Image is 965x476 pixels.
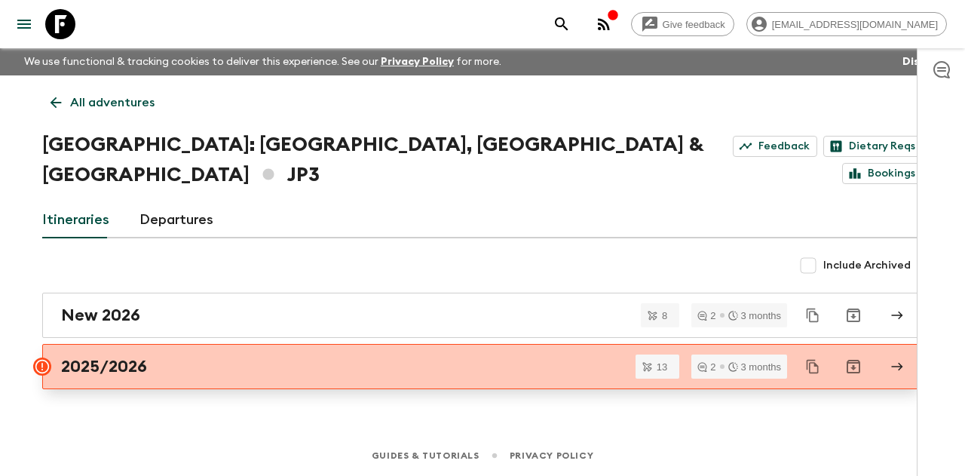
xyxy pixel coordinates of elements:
[381,57,454,67] a: Privacy Policy
[728,311,781,321] div: 3 months
[547,9,577,39] button: search adventures
[697,311,715,321] div: 2
[653,311,676,321] span: 8
[42,130,714,190] h1: [GEOGRAPHIC_DATA]: [GEOGRAPHIC_DATA], [GEOGRAPHIC_DATA] & [GEOGRAPHIC_DATA] JP3
[823,258,911,273] span: Include Archived
[70,94,155,112] p: All adventures
[728,362,781,372] div: 3 months
[842,163,923,184] a: Bookings
[733,136,817,157] a: Feedback
[764,19,946,30] span: [EMAIL_ADDRESS][DOMAIN_NAME]
[42,88,163,118] a: All adventures
[42,293,923,338] a: New 2026
[9,9,39,39] button: menu
[61,306,140,325] h2: New 2026
[61,357,147,376] h2: 2025/2026
[899,51,947,72] button: Dismiss
[42,344,923,389] a: 2025/2026
[799,353,826,380] button: Duplicate
[799,302,826,329] button: Duplicate
[42,202,109,238] a: Itineraries
[18,48,507,75] p: We use functional & tracking cookies to deliver this experience. See our for more.
[648,362,676,372] span: 13
[510,447,593,464] a: Privacy Policy
[838,300,868,330] button: Archive
[139,202,213,238] a: Departures
[746,12,947,36] div: [EMAIL_ADDRESS][DOMAIN_NAME]
[697,362,715,372] div: 2
[823,136,923,157] a: Dietary Reqs
[631,12,734,36] a: Give feedback
[838,352,868,382] button: Archive
[654,19,734,30] span: Give feedback
[372,447,479,464] a: Guides & Tutorials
